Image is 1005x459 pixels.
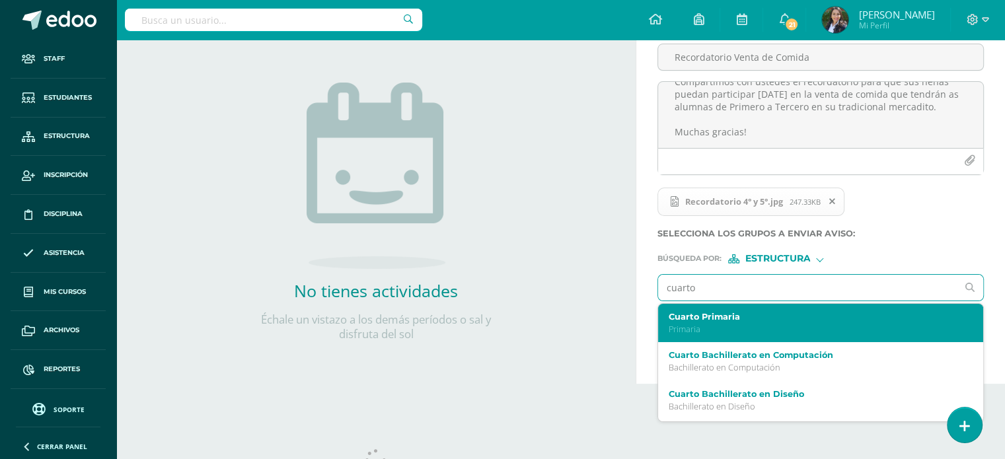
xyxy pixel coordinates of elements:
[669,389,960,399] label: Cuarto Bachillerato en Diseño
[125,9,422,31] input: Busca un usuario...
[44,53,65,64] span: Staff
[858,8,934,21] span: [PERSON_NAME]
[37,442,87,451] span: Cerrar panel
[669,401,960,412] p: Bachillerato en Diseño
[44,248,85,258] span: Asistencia
[54,405,85,414] span: Soporte
[44,170,88,180] span: Inscripción
[44,364,80,374] span: Reportes
[728,254,827,264] div: [object Object]
[669,350,960,360] label: Cuarto Bachillerato en Computación
[658,82,983,148] textarea: Estimados Padres: Reciba un cordial saludo. Compartimos con ustedes el recordatorio para que sus ...
[669,362,960,373] p: Bachillerato en Computación
[11,234,106,273] a: Asistencia
[44,325,79,335] span: Archivos
[658,275,957,300] input: Ej. Primero primaria
[11,350,106,389] a: Reportes
[11,195,106,234] a: Disciplina
[244,279,508,302] h2: No tienes actividades
[669,324,960,335] p: Primaria
[244,312,508,341] p: Échale un vistazo a los demás períodos o sal y disfruta del sol
[669,312,960,322] label: Cuarto Primaria
[307,83,445,269] img: no_activities.png
[657,188,844,217] span: Recordatorio 4° y 5°.jpg
[821,194,844,209] span: Remover archivo
[44,131,90,141] span: Estructura
[11,156,106,195] a: Inscripción
[822,7,848,33] img: a691fb3229d55866dc4a4c80c723f905.png
[745,255,810,262] span: Estructura
[657,255,722,262] span: Búsqueda por :
[44,287,86,297] span: Mis cursos
[790,197,821,207] span: 247.33KB
[44,209,83,219] span: Disciplina
[11,118,106,157] a: Estructura
[658,44,983,70] input: Titulo
[784,17,799,32] span: 21
[679,196,790,207] span: Recordatorio 4° y 5°.jpg
[657,229,984,238] label: Selecciona los grupos a enviar aviso :
[11,311,106,350] a: Archivos
[11,79,106,118] a: Estudiantes
[11,40,106,79] a: Staff
[858,20,934,31] span: Mi Perfil
[16,400,100,417] a: Soporte
[44,92,92,103] span: Estudiantes
[11,273,106,312] a: Mis cursos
